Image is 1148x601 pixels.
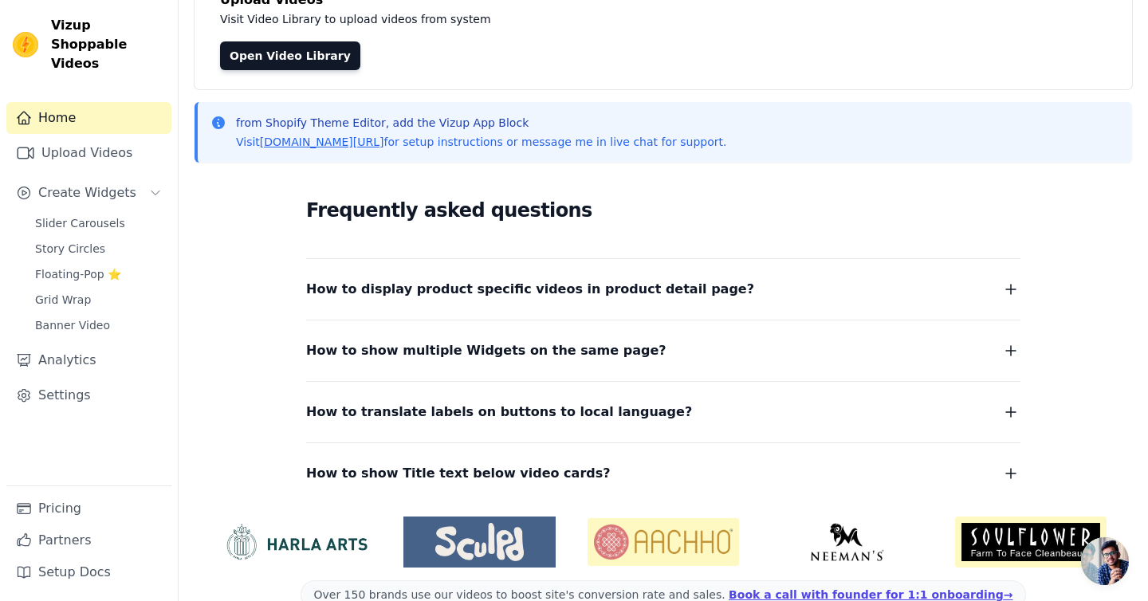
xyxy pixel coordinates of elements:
[306,278,754,300] span: How to display product specific videos in product detail page?
[26,263,171,285] a: Floating-Pop ⭐
[306,194,1020,226] h2: Frequently asked questions
[260,136,384,148] a: [DOMAIN_NAME][URL]
[306,462,1020,485] button: How to show Title text below video cards?
[220,41,360,70] a: Open Video Library
[306,462,611,485] span: How to show Title text below video cards?
[955,517,1107,568] img: Soulflower
[236,115,726,131] p: from Shopify Theme Editor, add the Vizup App Block
[13,32,38,57] img: Vizup
[306,340,1020,362] button: How to show multiple Widgets on the same page?
[35,292,91,308] span: Grid Wrap
[236,134,726,150] p: Visit for setup instructions or message me in live chat for support.
[306,340,666,362] span: How to show multiple Widgets on the same page?
[35,215,125,231] span: Slider Carousels
[35,241,105,257] span: Story Circles
[306,278,1020,300] button: How to display product specific videos in product detail page?
[38,183,136,202] span: Create Widgets
[588,518,739,566] img: Aachho
[6,379,171,411] a: Settings
[771,523,922,561] img: Neeman's
[6,177,171,209] button: Create Widgets
[26,289,171,311] a: Grid Wrap
[6,493,171,524] a: Pricing
[51,16,165,73] span: Vizup Shoppable Videos
[35,317,110,333] span: Banner Video
[306,401,692,423] span: How to translate labels on buttons to local language?
[220,523,372,561] img: HarlaArts
[220,10,934,29] p: Visit Video Library to upload videos from system
[1081,537,1129,585] a: Open chat
[6,344,171,376] a: Analytics
[306,401,1020,423] button: How to translate labels on buttons to local language?
[26,314,171,336] a: Banner Video
[35,266,121,282] span: Floating-Pop ⭐
[6,524,171,556] a: Partners
[6,102,171,134] a: Home
[26,212,171,234] a: Slider Carousels
[6,137,171,169] a: Upload Videos
[26,238,171,260] a: Story Circles
[6,556,171,588] a: Setup Docs
[729,588,1012,601] a: Book a call with founder for 1:1 onboarding
[403,523,555,561] img: Sculpd US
